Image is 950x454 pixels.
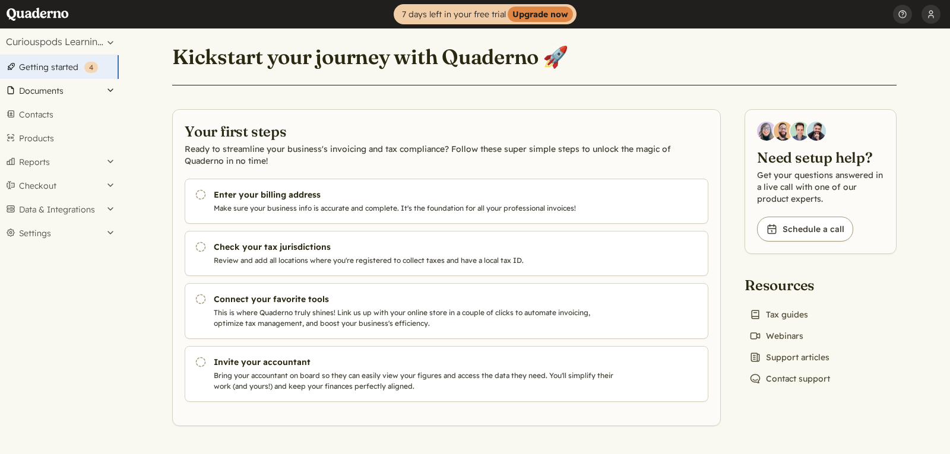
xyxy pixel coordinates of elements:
[185,346,708,402] a: Invite your accountant Bring your accountant on board so they can easily view your figures and ac...
[214,293,619,305] h3: Connect your favorite tools
[757,148,884,167] h2: Need setup help?
[807,122,826,141] img: Javier Rubio, DevRel at Quaderno
[214,356,619,368] h3: Invite your accountant
[185,122,708,141] h2: Your first steps
[185,179,708,224] a: Enter your billing address Make sure your business info is accurate and complete. It's the founda...
[185,231,708,276] a: Check your tax jurisdictions Review and add all locations where you're registered to collect taxe...
[745,370,835,387] a: Contact support
[774,122,793,141] img: Jairo Fumero, Account Executive at Quaderno
[745,275,835,294] h2: Resources
[745,306,813,323] a: Tax guides
[89,63,93,72] span: 4
[214,241,619,253] h3: Check your tax jurisdictions
[214,203,619,214] p: Make sure your business info is accurate and complete. It's the foundation for all your professio...
[214,307,619,329] p: This is where Quaderno truly shines! Link us up with your online store in a couple of clicks to a...
[172,44,568,70] h1: Kickstart your journey with Quaderno 🚀
[757,217,853,242] a: Schedule a call
[214,370,619,392] p: Bring your accountant on board so they can easily view your figures and access the data they need...
[745,328,808,344] a: Webinars
[790,122,809,141] img: Ivo Oltmans, Business Developer at Quaderno
[508,7,573,22] strong: Upgrade now
[214,189,619,201] h3: Enter your billing address
[757,122,776,141] img: Diana Carrasco, Account Executive at Quaderno
[757,169,884,205] p: Get your questions answered in a live call with one of our product experts.
[394,4,577,24] a: 7 days left in your free trialUpgrade now
[185,283,708,339] a: Connect your favorite tools This is where Quaderno truly shines! Link us up with your online stor...
[745,349,834,366] a: Support articles
[185,143,708,167] p: Ready to streamline your business's invoicing and tax compliance? Follow these super simple steps...
[214,255,619,266] p: Review and add all locations where you're registered to collect taxes and have a local tax ID.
